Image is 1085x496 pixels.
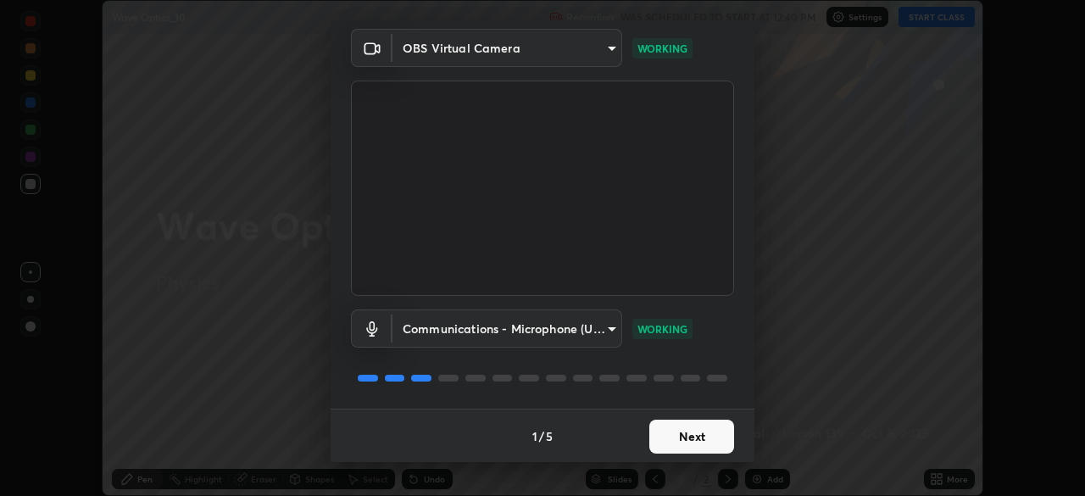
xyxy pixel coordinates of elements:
[637,41,687,56] p: WORKING
[649,420,734,454] button: Next
[546,427,553,445] h4: 5
[637,321,687,337] p: WORKING
[392,309,622,348] div: OBS Virtual Camera
[539,427,544,445] h4: /
[392,29,622,67] div: OBS Virtual Camera
[532,427,537,445] h4: 1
